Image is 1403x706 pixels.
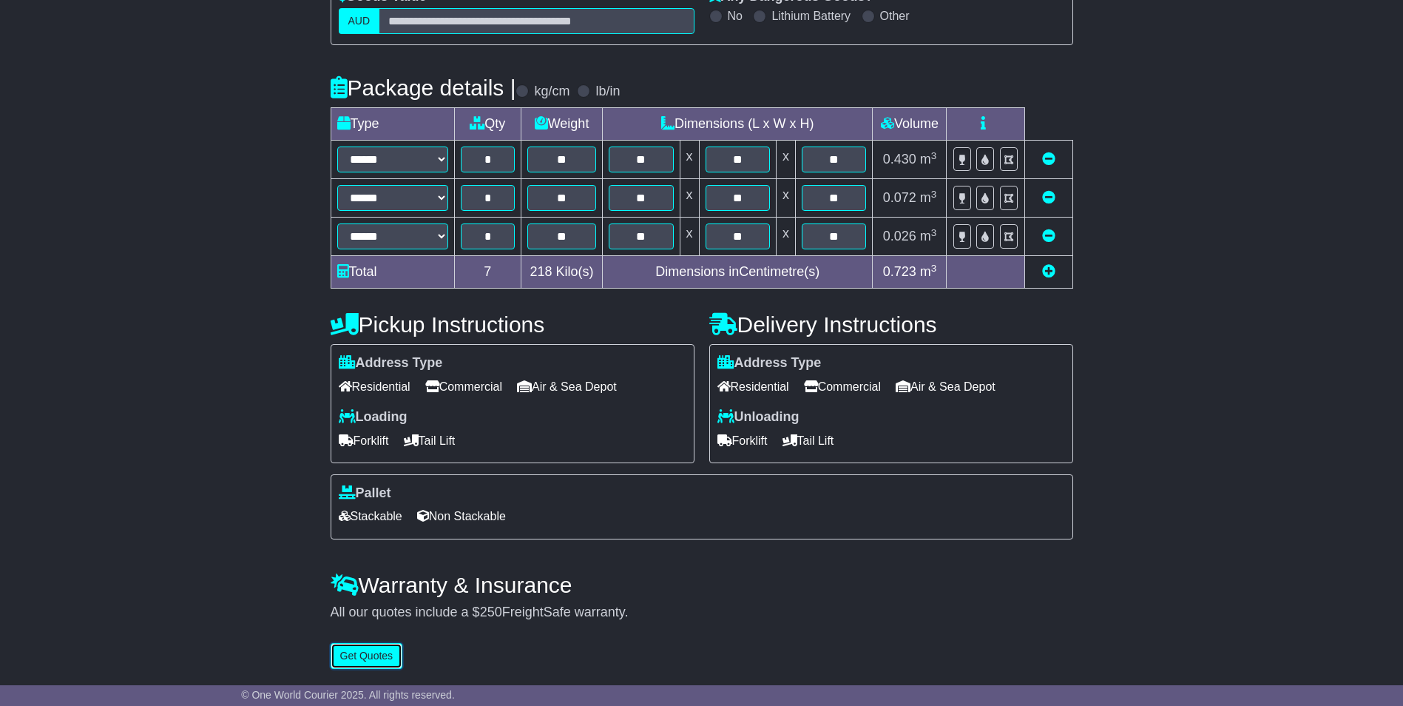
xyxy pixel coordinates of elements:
[728,9,743,23] label: No
[931,189,937,200] sup: 3
[1042,264,1055,279] a: Add new item
[603,108,873,141] td: Dimensions (L x W x H)
[680,218,699,256] td: x
[931,263,937,274] sup: 3
[717,355,822,372] label: Address Type
[331,605,1073,621] div: All our quotes include a $ FreightSafe warranty.
[717,429,768,452] span: Forklift
[331,312,694,337] h4: Pickup Instructions
[339,8,380,34] label: AUD
[339,485,391,502] label: Pallet
[454,108,521,141] td: Qty
[331,256,454,289] td: Total
[404,429,456,452] span: Tail Lift
[241,689,455,701] span: © One World Courier 2025. All rights reserved.
[480,605,502,619] span: 250
[883,190,916,205] span: 0.072
[331,108,454,141] td: Type
[534,84,569,100] label: kg/cm
[776,179,795,218] td: x
[595,84,620,100] label: lb/in
[920,264,937,279] span: m
[883,152,916,167] span: 0.430
[339,429,389,452] span: Forklift
[331,75,516,100] h4: Package details |
[717,409,799,426] label: Unloading
[873,108,947,141] td: Volume
[776,141,795,179] td: x
[331,573,1073,597] h4: Warranty & Insurance
[771,9,851,23] label: Lithium Battery
[920,152,937,167] span: m
[339,355,443,372] label: Address Type
[1042,152,1055,167] a: Remove this item
[883,264,916,279] span: 0.723
[717,375,789,398] span: Residential
[1042,190,1055,205] a: Remove this item
[920,190,937,205] span: m
[425,375,502,398] span: Commercial
[896,375,995,398] span: Air & Sea Depot
[530,264,552,279] span: 218
[339,505,402,528] span: Stackable
[931,150,937,161] sup: 3
[1042,229,1055,243] a: Remove this item
[880,9,910,23] label: Other
[339,375,410,398] span: Residential
[521,108,603,141] td: Weight
[417,505,506,528] span: Non Stackable
[521,256,603,289] td: Kilo(s)
[603,256,873,289] td: Dimensions in Centimetre(s)
[331,643,403,669] button: Get Quotes
[339,409,408,426] label: Loading
[920,229,937,243] span: m
[776,218,795,256] td: x
[931,227,937,238] sup: 3
[709,312,1073,337] h4: Delivery Instructions
[680,141,699,179] td: x
[454,256,521,289] td: 7
[517,375,617,398] span: Air & Sea Depot
[782,429,834,452] span: Tail Lift
[680,179,699,218] td: x
[883,229,916,243] span: 0.026
[804,375,881,398] span: Commercial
